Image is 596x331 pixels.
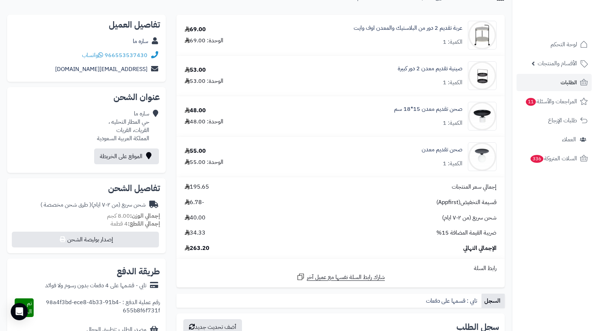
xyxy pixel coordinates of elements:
[398,65,462,73] a: صينية تقديم معدن 2 دور كبيرة
[463,244,496,252] span: الإجمالي النهائي
[133,37,148,46] a: ساره ما
[443,160,462,168] div: الكمية: 1
[526,98,536,106] span: 11
[551,39,577,49] span: لوحة التحكم
[562,134,576,145] span: العملاء
[185,214,205,222] span: 40.00
[296,273,385,282] a: شارك رابط السلة نفسها مع عميل آخر
[185,66,206,74] div: 53.00
[111,219,160,228] small: 4 قطعة
[130,212,160,220] strong: إجمالي الوزن:
[185,147,206,155] div: 55.00
[468,142,496,171] img: 1732792950-110321010030-90x90.jpg
[423,294,481,308] a: تابي : قسمها على دفعات
[517,112,592,129] a: طلبات الإرجاع
[517,93,592,110] a: المراجعات والأسئلة11
[185,229,205,237] span: 34.33
[34,298,160,317] div: رقم عملية الدفع : 98a4f3bd-ece8-4b33-91b4-655b8f6f731f
[538,58,577,68] span: الأقسام والمنتجات
[517,150,592,167] a: السلات المتروكة336
[525,96,577,107] span: المراجعات والأسئلة
[97,110,149,142] div: ساره ما حي المطار التحليه ، القريات، القريات المملكة العربية السعودية
[179,264,502,273] div: رابط السلة
[13,93,160,101] h2: عنوان الشحن
[13,20,160,29] h2: تفاصيل العميل
[40,201,146,209] div: شحن سريع (من ٢-٧ ايام)
[107,212,160,220] small: 8.00 كجم
[117,267,160,276] h2: طريقة الدفع
[185,77,223,85] div: الوحدة: 53.00
[45,282,146,290] div: تابي - قسّمها على 4 دفعات بدون رسوم ولا فوائد
[185,198,204,207] span: -6.78
[185,37,223,45] div: الوحدة: 69.00
[13,184,160,193] h2: تفاصيل الشحن
[443,119,462,127] div: الكمية: 1
[185,25,206,34] div: 69.00
[12,232,159,247] button: إصدار بوليصة الشحن
[185,183,209,191] span: 195.65
[436,198,496,207] span: قسيمة التخفيض(Appfirst)
[11,303,28,320] div: Open Intercom Messenger
[468,102,496,131] img: 1732792691-110321010032-90x90.jpg
[354,24,462,32] a: عربة تقديم 2 دور من البلاستيك والمعدن اوف وايت
[468,61,496,90] img: 1732715225-110313010080-90x90.jpg
[185,158,223,166] div: الوحدة: 55.00
[422,146,462,154] a: صحن تقديم معدن
[185,244,209,252] span: 263.20
[128,219,160,228] strong: إجمالي القطع:
[481,294,505,308] a: السجل
[94,148,159,164] a: الموقع على الخريطة
[307,273,385,282] span: شارك رابط السلة نفسها مع عميل آخر
[185,118,223,126] div: الوحدة: 48.00
[517,74,592,91] a: الطلبات
[436,229,496,237] span: ضريبة القيمة المضافة 15%
[82,51,103,60] a: واتساب
[40,200,91,209] span: ( طرق شحن مخصصة )
[468,21,496,49] img: 1729603179-110108010198-90x90.jpg
[530,155,543,163] span: 336
[185,107,206,115] div: 48.00
[105,51,147,60] a: 966553537430
[547,18,589,33] img: logo-2.png
[394,105,462,113] a: صحن تقديم معدن 15*18 سم
[530,153,577,164] span: السلات المتروكة
[517,36,592,53] a: لوحة التحكم
[443,38,462,46] div: الكمية: 1
[55,65,147,74] a: [EMAIL_ADDRESS][DOMAIN_NAME]
[443,79,462,87] div: الكمية: 1
[517,131,592,148] a: العملاء
[442,214,496,222] span: شحن سريع (من ٢-٧ ايام)
[561,77,577,88] span: الطلبات
[548,115,577,126] span: طلبات الإرجاع
[452,183,496,191] span: إجمالي سعر المنتجات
